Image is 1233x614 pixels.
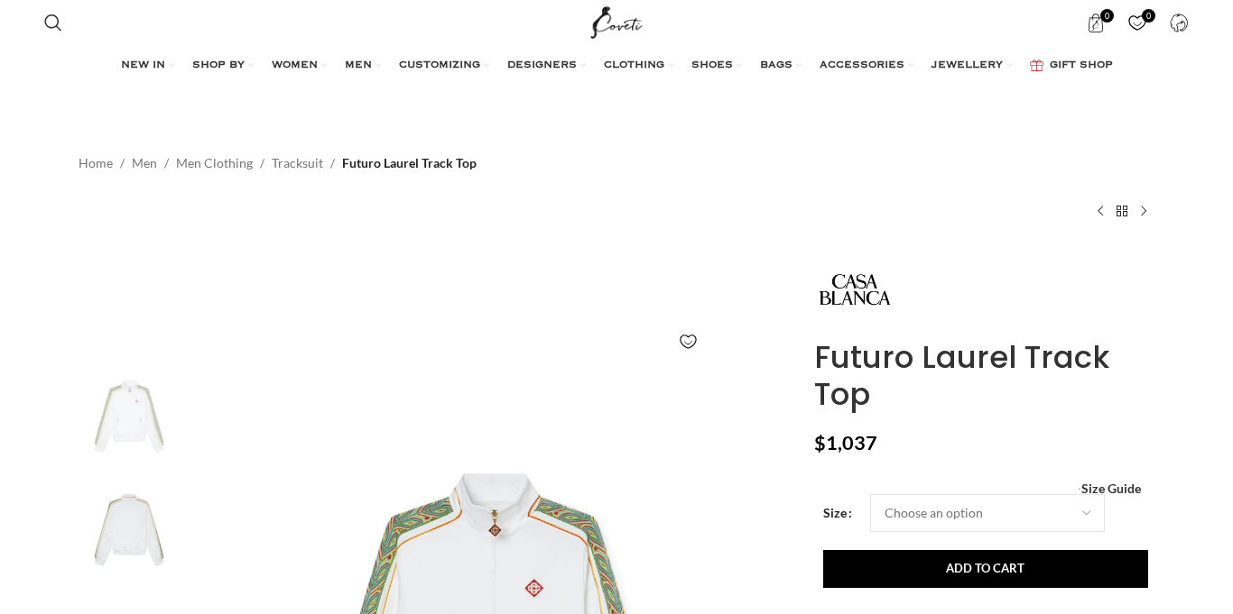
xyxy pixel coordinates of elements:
a: DESIGNERS [507,48,586,84]
div: Main navigation [35,48,1198,84]
bdi: 1,037 [814,431,877,454]
a: BAGS [760,48,802,84]
span: WOMEN [272,59,318,73]
span: DESIGNERS [507,59,577,73]
a: 0 [1078,5,1115,41]
a: CLOTHING [604,48,673,84]
span: SHOES [691,59,733,73]
label: Size [823,503,852,523]
a: GIFT SHOP [1030,48,1113,84]
a: Home [79,153,113,173]
a: SHOP BY [192,48,254,84]
a: Men Clothing [176,153,253,173]
span: $ [814,431,826,454]
span: GIFT SHOP [1050,59,1113,73]
a: ACCESSORIES [820,48,913,84]
button: Add to cart [823,550,1148,588]
a: Search [35,5,71,41]
img: Casablanca [814,249,895,330]
a: Tracksuit [272,153,323,173]
a: NEW IN [121,48,174,84]
span: MEN [345,59,372,73]
span: ACCESSORIES [820,59,904,73]
span: JEWELLERY [932,59,1003,73]
span: Futuro Laurel Track Top [342,153,477,173]
span: 0 [1142,9,1155,23]
a: WOMEN [272,48,327,84]
a: 0 [1119,5,1156,41]
span: CUSTOMIZING [399,59,480,73]
span: 0 [1100,9,1114,23]
a: MEN [345,48,381,84]
span: NEW IN [121,59,165,73]
span: BAGS [760,59,793,73]
a: SHOES [691,48,742,84]
img: GiftBag [1030,60,1043,71]
a: Previous product [1089,200,1111,222]
a: CUSTOMIZING [399,48,489,84]
span: SHOP BY [192,59,245,73]
nav: Breadcrumb [79,153,477,173]
a: Site logo [587,14,647,29]
img: mens tracksuit [74,476,184,582]
a: JEWELLERY [932,48,1012,84]
a: Next product [1133,200,1154,222]
a: Men [132,153,157,173]
h1: Futuro Laurel Track Top [814,339,1154,413]
img: mens tracksuit [74,362,184,467]
span: CLOTHING [604,59,664,73]
div: My Wishlist [1119,5,1156,41]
